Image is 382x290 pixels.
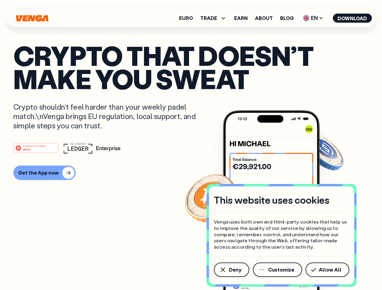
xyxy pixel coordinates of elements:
span: Deny [229,267,241,272]
a: Earn [234,16,248,21]
img: flag-uk [303,15,309,21]
button: Allow All [305,263,349,277]
a: #1 PRODUCT OF THE MONTHWeb3 [13,147,59,154]
button: Download [333,14,372,23]
tspan: #1 PRODUCT OF THE MONTH [23,145,46,147]
span: Customize [268,267,294,272]
a: Get the App now [13,166,369,180]
p: Crypto shouldn’t feel harder than your weekly padel match.\nVenga brings EU regulation, local sup... [13,102,204,130]
a: Blog [280,16,294,21]
a: Euro [179,16,193,21]
p: Venga uses both own and third-party cookies that help us to improve the quality of our service by... [214,219,349,250]
span: Allow All [319,267,341,272]
h4: This website uses cookies [214,194,329,206]
tspan: Web3 [23,147,31,151]
p: Crypto that doesn’t make you sweat [13,44,369,90]
button: Get the App now [13,166,76,180]
img: Bitcoin [184,171,238,225]
img: USDC coin [302,130,345,173]
button: Customize [253,263,302,277]
svg: Home [15,15,49,22]
a: About [255,16,273,21]
div: Get the App now [18,170,59,176]
span: EN [301,13,325,23]
span: TRADE [200,16,217,21]
button: Deny [214,263,249,277]
span: TRADE [200,14,227,22]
